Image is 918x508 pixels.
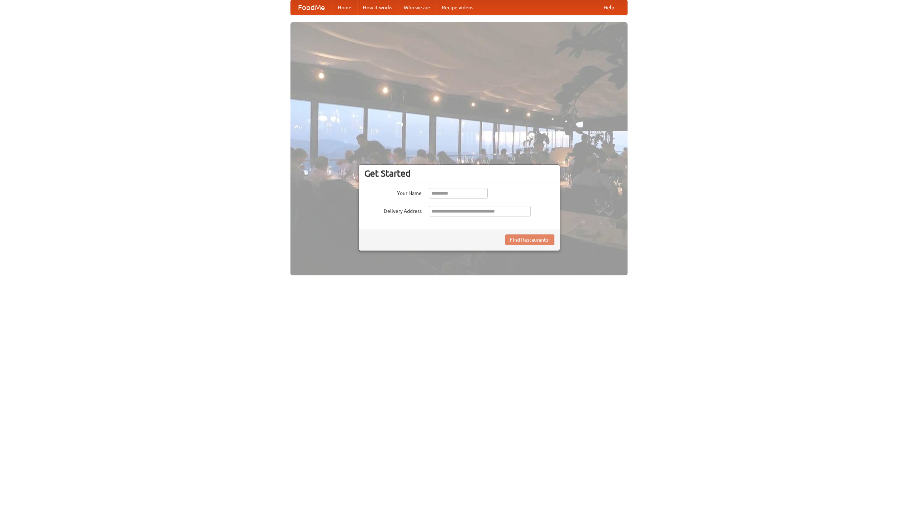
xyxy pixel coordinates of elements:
a: How it works [357,0,398,15]
h3: Get Started [364,168,554,179]
button: Find Restaurants! [505,234,554,245]
a: Who we are [398,0,436,15]
label: Delivery Address [364,206,422,215]
label: Your Name [364,188,422,197]
a: Recipe videos [436,0,479,15]
a: FoodMe [291,0,332,15]
a: Home [332,0,357,15]
a: Help [598,0,620,15]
